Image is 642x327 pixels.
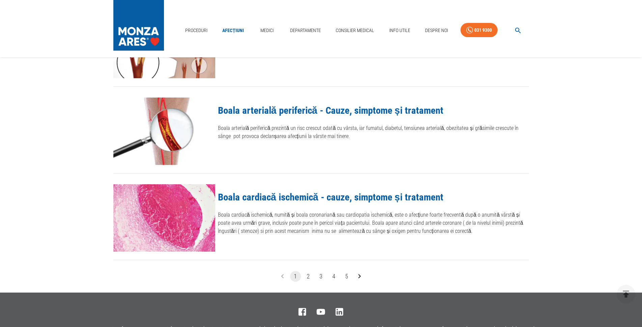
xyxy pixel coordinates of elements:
p: Boala arterială periferică prezintă un risc crescut odată cu vârsta, iar fumatul, diabetul, tensi... [218,124,529,140]
button: Go to page 2 [303,271,314,282]
a: 031 9300 [460,23,498,37]
img: Boala cardiacă ischemică - cauze, simptome și tratament [113,184,215,252]
img: Boala arterială periferică - Cauze, simptome și tratament [113,98,215,165]
a: Departamente [287,24,324,37]
button: page 1 [290,271,301,282]
button: delete [617,285,635,303]
a: Afecțiuni [220,24,247,37]
a: Boala cardiacă ischemică - cauze, simptome și tratament [218,191,443,203]
p: Boala cardiacă ischemică, numită și boala coronariană sau cardiopatia ischemică, este o afecțiune... [218,211,529,235]
button: Go to next page [354,271,365,282]
a: Despre Noi [422,24,451,37]
button: Go to page 4 [329,271,339,282]
a: Proceduri [183,24,210,37]
a: Boala arterială periferică - Cauze, simptome și tratament [218,105,443,116]
nav: pagination navigation [276,271,366,282]
div: 031 9300 [474,26,492,34]
button: Go to page 3 [316,271,327,282]
a: Info Utile [387,24,413,37]
button: Go to page 5 [341,271,352,282]
a: Medici [256,24,278,37]
a: Consilier Medical [333,24,377,37]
